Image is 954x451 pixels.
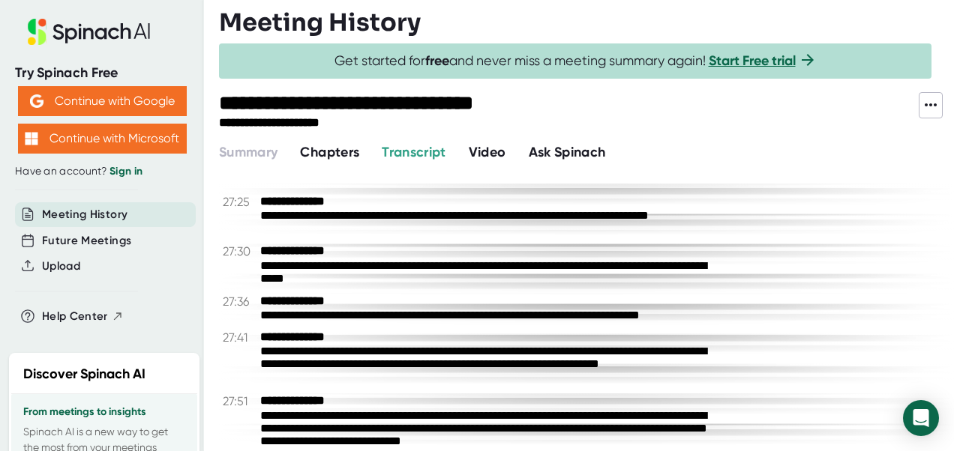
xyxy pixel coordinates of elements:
[30,94,43,108] img: Aehbyd4JwY73AAAAAElFTkSuQmCC
[709,52,796,69] a: Start Free trial
[42,258,80,275] button: Upload
[42,308,108,325] span: Help Center
[23,364,145,384] h2: Discover Spinach AI
[42,206,127,223] button: Meeting History
[223,244,256,258] span: 27:30
[382,142,446,163] button: Transcript
[382,144,446,160] span: Transcript
[42,232,131,249] button: Future Meetings
[529,144,606,160] span: Ask Spinach
[219,144,277,160] span: Summary
[23,406,185,418] h3: From meetings to insights
[334,52,817,70] span: Get started for and never miss a meeting summary again!
[223,195,256,209] span: 27:25
[18,124,187,154] button: Continue with Microsoft
[15,165,189,178] div: Have an account?
[223,330,256,345] span: 27:41
[18,86,187,116] button: Continue with Google
[903,400,939,436] div: Open Intercom Messenger
[300,144,359,160] span: Chapters
[529,142,606,163] button: Ask Spinach
[469,142,506,163] button: Video
[223,394,256,408] span: 27:51
[223,294,256,309] span: 27:36
[109,165,142,178] a: Sign in
[15,64,189,82] div: Try Spinach Free
[425,52,449,69] b: free
[469,144,506,160] span: Video
[42,308,124,325] button: Help Center
[300,142,359,163] button: Chapters
[219,8,421,37] h3: Meeting History
[219,142,277,163] button: Summary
